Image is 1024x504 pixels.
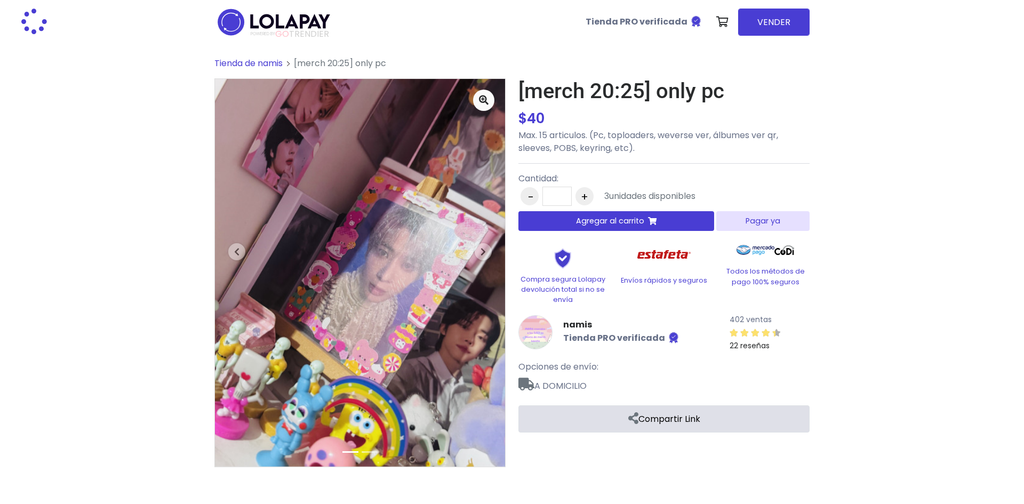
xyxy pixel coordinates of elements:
[563,332,665,345] b: Tienda PRO verificada
[518,211,714,231] button: Agregar al carrito
[521,187,539,205] button: -
[737,239,774,261] img: Mercado Pago Logo
[730,314,772,325] small: 402 ventas
[294,57,386,69] span: [merch 20:25] only pc
[518,315,553,349] img: namis
[738,9,810,36] a: VENDER
[586,15,687,28] b: Tienda PRO verificada
[604,190,609,202] span: 3
[730,326,810,352] a: 22 reseñas
[774,239,794,261] img: Codi Logo
[721,266,810,286] p: Todos los métodos de pago 100% seguros
[575,187,594,205] button: +
[214,57,810,78] nav: breadcrumb
[563,318,680,331] a: namis
[518,274,607,305] p: Compra segura Lolapay devolución total si no se envía
[629,239,700,270] img: Estafeta Logo
[251,31,275,37] span: POWERED BY
[518,78,810,104] h1: [merch 20:25] only pc
[716,211,810,231] button: Pagar ya
[576,215,644,227] span: Agregar al carrito
[518,108,810,129] div: $
[604,190,695,203] div: unidades disponibles
[518,129,810,155] p: Max. 15 articulos. (Pc, toploaders, weverse ver, álbumes ver qr, sleeves, POBS, keyring, etc).
[527,109,545,128] span: 40
[214,57,283,69] a: Tienda de namis
[518,373,810,393] span: A DOMICILIO
[215,79,505,467] img: medium_1737259593290.jpeg
[518,172,695,185] p: Cantidad:
[620,275,708,285] p: Envíos rápidos y seguros
[518,405,810,433] a: Compartir Link
[214,5,333,39] img: logo
[730,326,781,339] div: 4.5 / 5
[667,331,680,344] img: Tienda verificada
[275,28,289,40] span: GO
[690,15,702,28] img: Tienda verificada
[730,340,770,351] small: 22 reseñas
[536,248,589,268] img: Shield
[518,361,598,373] span: Opciones de envío:
[251,29,329,39] span: TRENDIER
